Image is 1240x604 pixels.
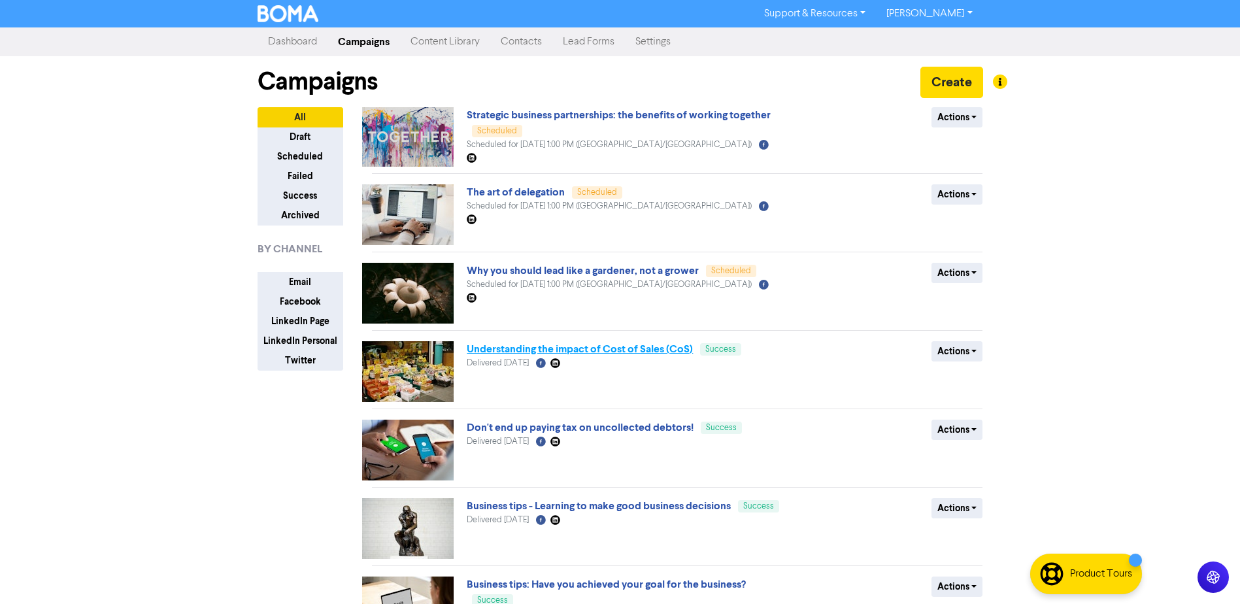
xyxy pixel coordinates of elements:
[467,141,752,149] span: Scheduled for [DATE] 1:00 PM ([GEOGRAPHIC_DATA]/[GEOGRAPHIC_DATA])
[467,359,529,367] span: Delivered [DATE]
[931,498,983,518] button: Actions
[467,186,565,199] a: The art of delegation
[625,29,681,55] a: Settings
[467,202,752,210] span: Scheduled for [DATE] 1:00 PM ([GEOGRAPHIC_DATA]/[GEOGRAPHIC_DATA])
[931,577,983,597] button: Actions
[931,420,983,440] button: Actions
[258,350,343,371] button: Twitter
[467,109,771,122] a: Strategic business partnerships: the benefits of working together
[477,127,517,135] span: Scheduled
[362,263,454,324] img: IfyYXNnpMqE5gGZ2T2pvG-white-and-brown-mushroom-on-ground-zpuVzW5rv4Q.jpg
[876,3,982,24] a: [PERSON_NAME]
[705,345,736,354] span: Success
[931,184,983,205] button: Actions
[258,5,319,22] img: BOMA Logo
[258,272,343,292] button: Email
[931,341,983,361] button: Actions
[258,331,343,351] button: LinkedIn Personal
[931,107,983,127] button: Actions
[258,292,343,312] button: Facebook
[467,280,752,289] span: Scheduled for [DATE] 1:00 PM ([GEOGRAPHIC_DATA]/[GEOGRAPHIC_DATA])
[577,188,617,197] span: Scheduled
[258,205,343,226] button: Archived
[467,264,699,277] a: Why you should lead like a gardener, not a grower
[362,107,454,167] img: image_1755693864824.png
[258,146,343,167] button: Scheduled
[258,166,343,186] button: Failed
[467,516,529,524] span: Delivered [DATE]
[931,263,983,283] button: Actions
[258,107,343,127] button: All
[362,420,454,480] img: 3zxnSaBLVMASB3ocax4tRO-paying-tax-on-uncollected-debtors.jpg
[552,29,625,55] a: Lead Forms
[362,498,454,559] img: 3lB3XvoZkMhQUYuoNcAVtG-the-thinker-4b4c5ab0-71f6-471f-8230-f423e0ae74f9.jpg
[258,311,343,331] button: LinkedIn Page
[258,186,343,206] button: Success
[258,67,378,97] h1: Campaigns
[1175,541,1240,604] iframe: Chat Widget
[258,127,343,147] button: Draft
[754,3,876,24] a: Support & Resources
[467,343,693,356] a: Understanding the impact of Cost of Sales (CoS)
[467,499,731,512] a: Business tips - Learning to make good business decisions
[490,29,552,55] a: Contacts
[362,341,454,402] img: 8eqStwqaG59zcKL8dx5LK-a-market-with-lots-of-fruits-and-vegetables-8ZepDlngDkE.jpg
[258,29,327,55] a: Dashboard
[258,241,322,257] span: BY CHANNEL
[467,578,746,591] a: Business tips: Have you achieved your goal for the business?
[706,424,737,432] span: Success
[743,502,774,511] span: Success
[711,267,751,275] span: Scheduled
[400,29,490,55] a: Content Library
[467,437,529,446] span: Delivered [DATE]
[467,421,694,434] a: Don't end up paying tax on uncollected debtors!
[327,29,400,55] a: Campaigns
[920,67,983,98] button: Create
[362,184,454,245] img: 0LVLxubaPRVBuImS0H5vg-delegation.jpg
